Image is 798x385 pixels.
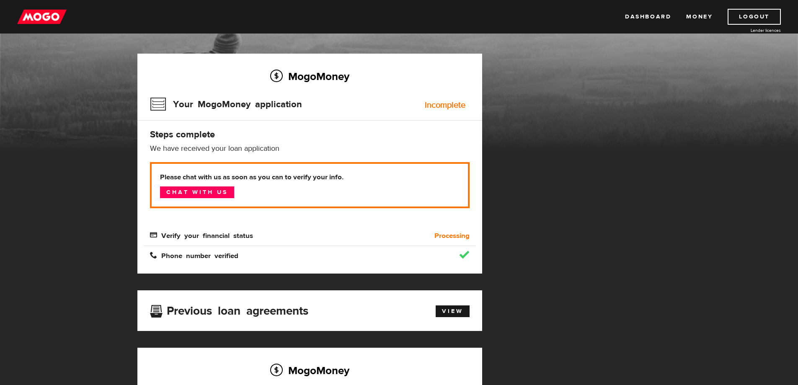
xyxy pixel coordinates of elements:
[728,9,781,25] a: Logout
[434,231,470,241] b: Processing
[150,304,308,315] h3: Previous loan agreements
[137,17,661,35] h1: MogoMoney
[150,67,470,85] h2: MogoMoney
[150,144,470,154] p: We have received your loan application
[686,9,713,25] a: Money
[160,172,460,182] b: Please chat with us as soon as you can to verify your info.
[625,9,671,25] a: Dashboard
[150,129,470,140] h4: Steps complete
[718,27,781,34] a: Lender licences
[425,101,465,109] div: Incomplete
[17,9,67,25] img: mogo_logo-11ee424be714fa7cbb0f0f49df9e16ec.png
[150,231,253,238] span: Verify your financial status
[160,186,234,198] a: Chat with us
[436,305,470,317] a: View
[150,362,470,379] h2: MogoMoney
[150,251,238,258] span: Phone number verified
[150,93,302,115] h3: Your MogoMoney application
[630,190,798,385] iframe: LiveChat chat widget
